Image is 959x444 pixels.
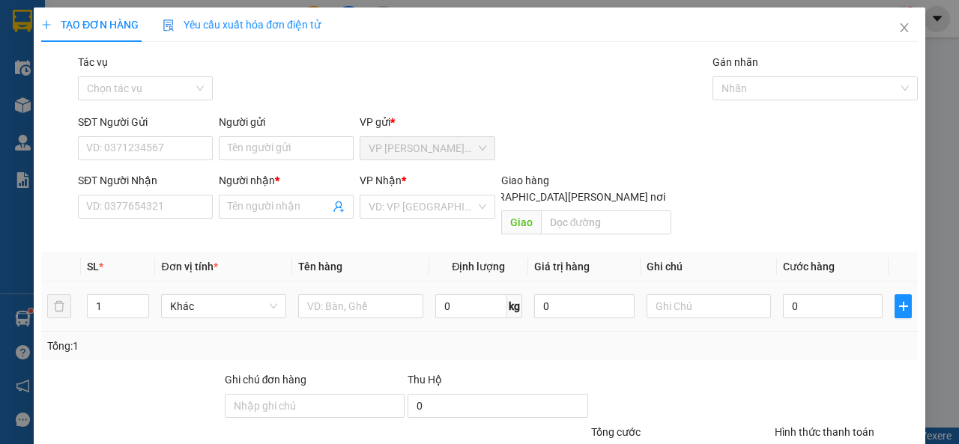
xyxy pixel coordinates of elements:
[47,294,71,318] button: delete
[6,29,139,58] span: VP [PERSON_NAME] ([GEOGRAPHIC_DATA]) -
[219,172,354,189] div: Người nhận
[534,294,634,318] input: 0
[360,174,402,186] span: VP Nhận
[6,81,110,95] span: 0901689984 -
[895,294,912,318] button: plus
[6,29,219,58] p: GỬI:
[161,261,217,273] span: Đơn vị tính
[895,300,911,312] span: plus
[163,19,321,31] span: Yêu cầu xuất hóa đơn điện tử
[452,261,505,273] span: Định lượng
[534,261,590,273] span: Giá trị hàng
[540,210,671,234] input: Dọc đường
[78,56,108,68] label: Tác vụ
[333,201,345,213] span: user-add
[170,295,277,317] span: Khác
[774,426,874,438] label: Hình thức thanh toán
[883,7,925,49] button: Close
[360,114,494,130] div: VP gửi
[298,261,342,273] span: Tên hàng
[78,114,213,130] div: SĐT Người Gửi
[408,374,442,386] span: Thu Hộ
[500,174,548,186] span: Giao hàng
[6,97,119,112] span: GIAO:
[500,210,540,234] span: Giao
[224,394,405,418] input: Ghi chú đơn hàng
[163,19,175,31] img: icon
[219,114,354,130] div: Người gửi
[640,252,777,282] th: Ghi chú
[87,261,99,273] span: SL
[39,97,119,112] span: KO BAO ĐỔ BỂ
[646,294,771,318] input: Ghi Chú
[507,294,522,318] span: kg
[898,22,910,34] span: close
[78,172,213,189] div: SĐT Người Nhận
[50,8,174,22] strong: BIÊN NHẬN GỬI HÀNG
[41,19,139,31] span: TẠO ĐƠN HÀNG
[783,261,835,273] span: Cước hàng
[298,294,423,318] input: VD: Bàn, Ghế
[47,338,372,354] div: Tổng: 1
[224,374,306,386] label: Ghi chú đơn hàng
[80,81,110,95] span: A TÀI
[369,137,485,159] span: VP Trần Phú (Hàng)
[713,56,758,68] label: Gán nhãn
[42,64,115,79] span: VP Duyên Hải
[41,19,52,30] span: plus
[591,426,641,438] span: Tổng cước
[6,64,219,79] p: NHẬN:
[461,189,671,205] span: [GEOGRAPHIC_DATA][PERSON_NAME] nơi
